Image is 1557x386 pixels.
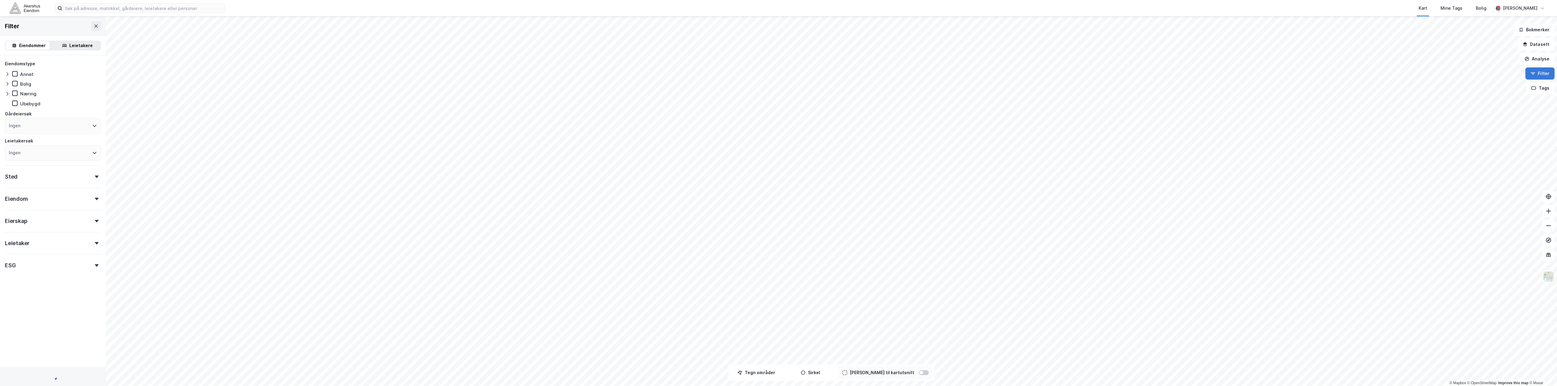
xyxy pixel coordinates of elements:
iframe: Chat Widget [1527,357,1557,386]
img: akershus-eiendom-logo.9091f326c980b4bce74ccdd9f866810c.svg [10,3,40,13]
button: Tags [1526,82,1555,94]
div: Ingen [9,149,20,156]
div: Eierskap [5,217,27,225]
div: Bolig [20,81,31,87]
div: Næring [20,91,36,97]
div: Leietakere [69,42,93,49]
div: Ingen [9,122,20,129]
div: [PERSON_NAME] til kartutsnitt [850,369,914,376]
div: Leietakersøk [5,137,33,145]
div: Kontrollprogram for chat [1527,357,1557,386]
div: [PERSON_NAME] [1503,5,1538,12]
a: OpenStreetMap [1467,381,1497,385]
button: Sirkel [785,367,836,379]
button: Analyse [1519,53,1555,65]
button: Datasett [1517,38,1555,50]
div: Leietaker [5,240,29,247]
div: Annet [20,71,33,77]
div: Kart [1419,5,1427,12]
div: Gårdeiersøk [5,110,32,118]
img: spinner.a6d8c91a73a9ac5275cf975e30b51cfb.svg [48,371,58,381]
div: Ubebygd [20,101,40,107]
a: Mapbox [1449,381,1466,385]
div: Eiendomstype [5,60,35,67]
input: Søk på adresse, matrikkel, gårdeiere, leietakere eller personer [62,4,225,13]
button: Bokmerker [1514,24,1555,36]
img: Z [1543,271,1554,282]
div: Filter [5,21,19,31]
div: Mine Tags [1441,5,1462,12]
div: ESG [5,262,16,269]
a: Improve this map [1498,381,1528,385]
div: Eiendommer [19,42,46,49]
button: Tegn områder [730,367,782,379]
div: Eiendom [5,195,28,203]
div: Sted [5,173,18,180]
button: Filter [1525,67,1555,80]
div: Bolig [1476,5,1486,12]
